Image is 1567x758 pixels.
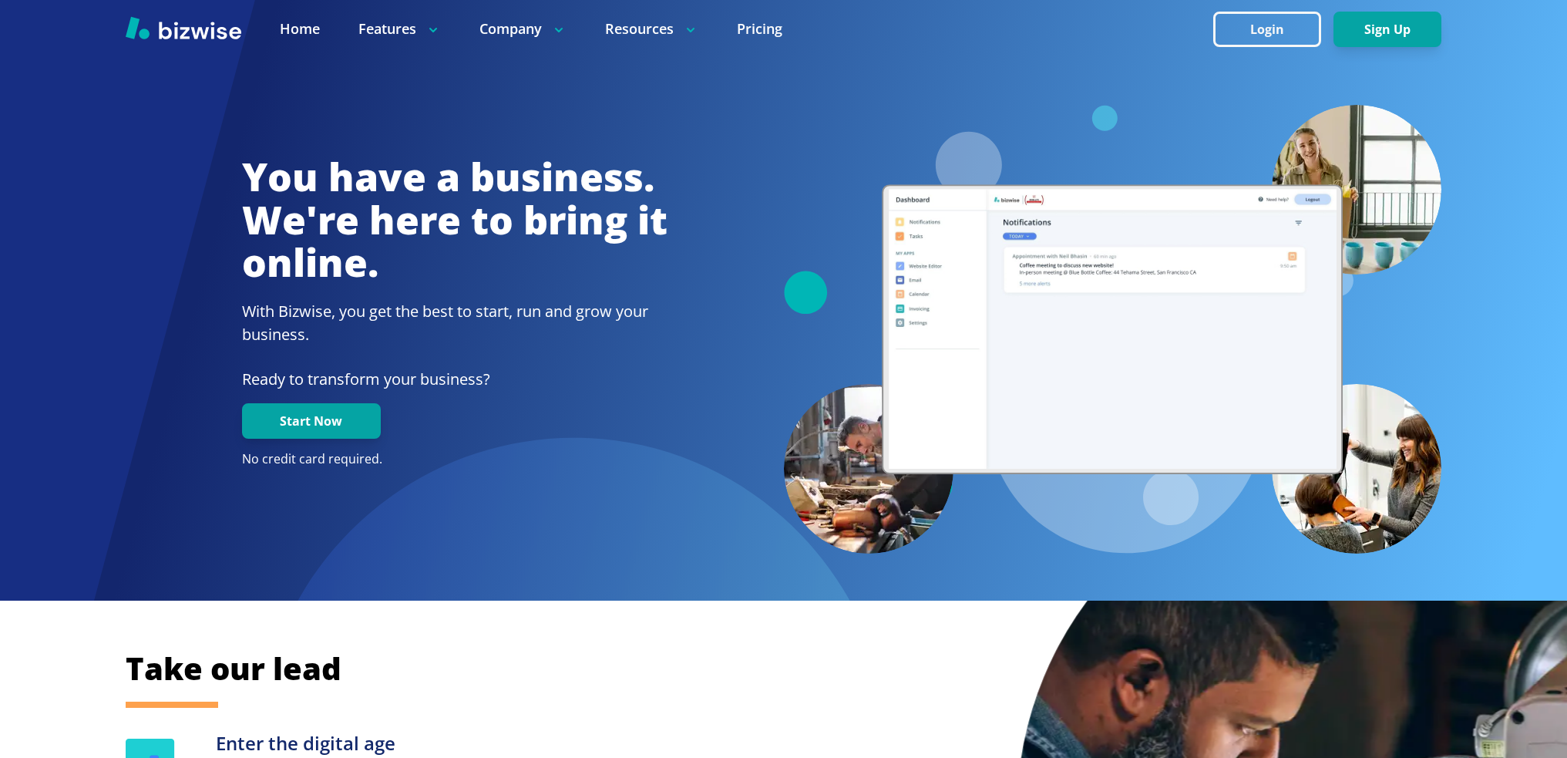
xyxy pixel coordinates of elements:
h2: With Bizwise, you get the best to start, run and grow your business. [242,300,667,346]
a: Sign Up [1333,22,1441,37]
p: Ready to transform your business? [242,368,667,391]
h2: Take our lead [126,648,1282,689]
p: Resources [605,19,698,39]
img: Bizwise Logo [126,16,241,39]
a: Home [280,19,320,39]
p: No credit card required. [242,451,667,468]
button: Sign Up [1333,12,1441,47]
h3: Enter the digital age [216,731,704,756]
h1: You have a business. We're here to bring it online. [242,156,667,285]
a: Start Now [242,414,381,429]
button: Login [1213,12,1321,47]
a: Pricing [737,19,782,39]
button: Start Now [242,403,381,439]
p: Features [358,19,441,39]
p: Company [479,19,567,39]
a: Login [1213,22,1333,37]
